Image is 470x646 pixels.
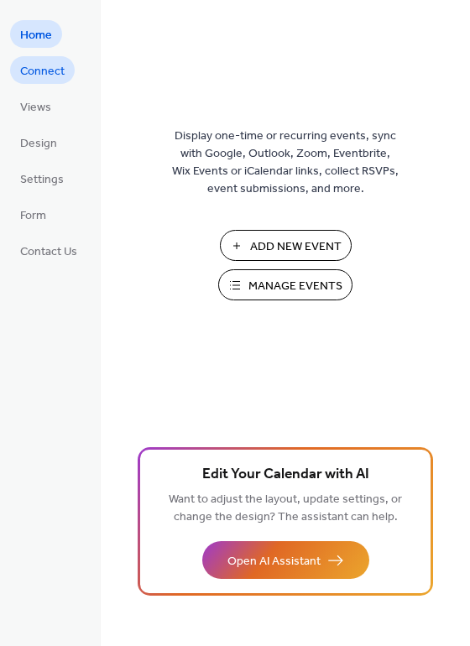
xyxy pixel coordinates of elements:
span: Add New Event [250,238,342,256]
span: Want to adjust the layout, update settings, or change the design? The assistant can help. [169,488,402,529]
a: Design [10,128,67,156]
span: Connect [20,63,65,81]
a: Connect [10,56,75,84]
a: Contact Us [10,237,87,264]
a: Form [10,201,56,228]
span: Home [20,27,52,44]
button: Open AI Assistant [202,541,369,579]
span: Edit Your Calendar with AI [202,463,369,487]
button: Add New Event [220,230,352,261]
span: Display one-time or recurring events, sync with Google, Outlook, Zoom, Eventbrite, Wix Events or ... [172,128,399,198]
a: Home [10,20,62,48]
span: Open AI Assistant [227,553,321,570]
span: Settings [20,171,64,189]
span: Manage Events [248,278,342,295]
span: Form [20,207,46,225]
span: Contact Us [20,243,77,261]
span: Design [20,135,57,153]
a: Views [10,92,61,120]
span: Views [20,99,51,117]
a: Settings [10,164,74,192]
button: Manage Events [218,269,352,300]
